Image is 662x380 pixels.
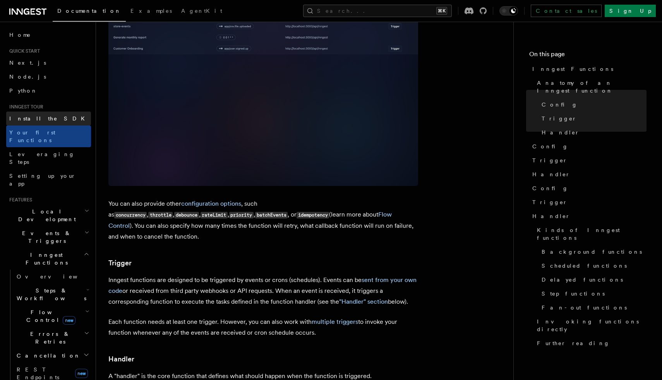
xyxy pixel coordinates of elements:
[6,28,91,42] a: Home
[542,276,623,284] span: Delayed functions
[181,8,222,14] span: AgentKit
[529,167,647,181] a: Handler
[534,315,647,336] a: Invoking functions directly
[63,316,75,325] span: new
[9,88,38,94] span: Python
[177,2,227,21] a: AgentKit
[114,212,147,218] code: concurrency
[108,211,392,229] a: Flow Control
[532,156,568,164] span: Trigger
[6,126,91,147] a: Your first Functions
[229,212,254,218] code: priority
[531,5,602,17] a: Contact sales
[6,84,91,98] a: Python
[539,98,647,112] a: Config
[539,126,647,139] a: Handler
[303,5,452,17] button: Search...⌘K
[126,2,177,21] a: Examples
[6,169,91,191] a: Setting up your app
[542,101,578,108] span: Config
[297,212,329,218] code: idempotency
[53,2,126,22] a: Documentation
[6,248,91,270] button: Inngest Functions
[537,79,647,95] span: Anatomy of an Inngest function
[9,74,46,80] span: Node.js
[532,143,568,150] span: Config
[532,170,570,178] span: Handler
[6,226,91,248] button: Events & Triggers
[539,301,647,315] a: Fan-out functions
[9,60,46,66] span: Next.js
[255,212,288,218] code: batchEvents
[529,209,647,223] a: Handler
[436,7,447,15] kbd: ⌘K
[75,369,88,378] span: new
[108,354,134,365] a: Handler
[14,287,86,302] span: Steps & Workflows
[6,112,91,126] a: Install the SDK
[6,251,84,267] span: Inngest Functions
[6,48,40,54] span: Quick start
[542,290,605,297] span: Step functions
[6,104,43,110] span: Inngest tour
[14,308,85,324] span: Flow Control
[108,198,418,242] p: You can also provide other , such as , , , , , , or (learn more about ). You can also specify how...
[539,273,647,287] a: Delayed functions
[532,212,570,220] span: Handler
[534,336,647,350] a: Further reading
[539,259,647,273] a: Scheduled functions
[108,258,132,268] a: Trigger
[14,352,81,359] span: Cancellation
[529,181,647,195] a: Config
[14,305,91,327] button: Flow Controlnew
[542,129,580,136] span: Handler
[57,8,121,14] span: Documentation
[542,248,642,256] span: Background functions
[108,275,418,307] p: Inngest functions are designed to be triggered by events or crons (schedules). Events can be or r...
[537,226,647,242] span: Kinds of Inngest functions
[529,153,647,167] a: Trigger
[17,273,96,280] span: Overview
[532,198,568,206] span: Trigger
[339,298,388,305] a: "Handler" section
[9,31,31,39] span: Home
[108,316,418,338] p: Each function needs at least one trigger. However, you can also work with to invoke your function...
[9,151,75,165] span: Leveraging Steps
[542,115,577,122] span: Trigger
[539,245,647,259] a: Background functions
[6,56,91,70] a: Next.js
[539,287,647,301] a: Step functions
[534,76,647,98] a: Anatomy of an Inngest function
[532,184,568,192] span: Config
[148,212,173,218] code: throttle
[542,262,627,270] span: Scheduled functions
[6,147,91,169] a: Leveraging Steps
[532,65,613,73] span: Inngest Functions
[6,197,32,203] span: Features
[108,2,418,186] img: Screenshot of the Inngest Dev Server interface showing three functions listed under the 'Function...
[6,229,84,245] span: Events & Triggers
[6,70,91,84] a: Node.js
[534,223,647,245] a: Kinds of Inngest functions
[537,318,647,333] span: Invoking functions directly
[6,205,91,226] button: Local Development
[9,129,55,143] span: Your first Functions
[605,5,656,17] a: Sign Up
[539,112,647,126] a: Trigger
[201,212,228,218] code: rateLimit
[108,276,417,294] a: sent from your own code
[529,195,647,209] a: Trigger
[9,173,76,187] span: Setting up your app
[499,6,518,15] button: Toggle dark mode
[174,212,199,218] code: debounce
[529,62,647,76] a: Inngest Functions
[14,284,91,305] button: Steps & Workflows
[9,115,89,122] span: Install the SDK
[542,304,627,311] span: Fan-out functions
[14,330,84,346] span: Errors & Retries
[181,200,241,207] a: configuration options
[14,327,91,349] button: Errors & Retries
[537,339,610,347] span: Further reading
[6,208,84,223] span: Local Development
[14,349,91,363] button: Cancellation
